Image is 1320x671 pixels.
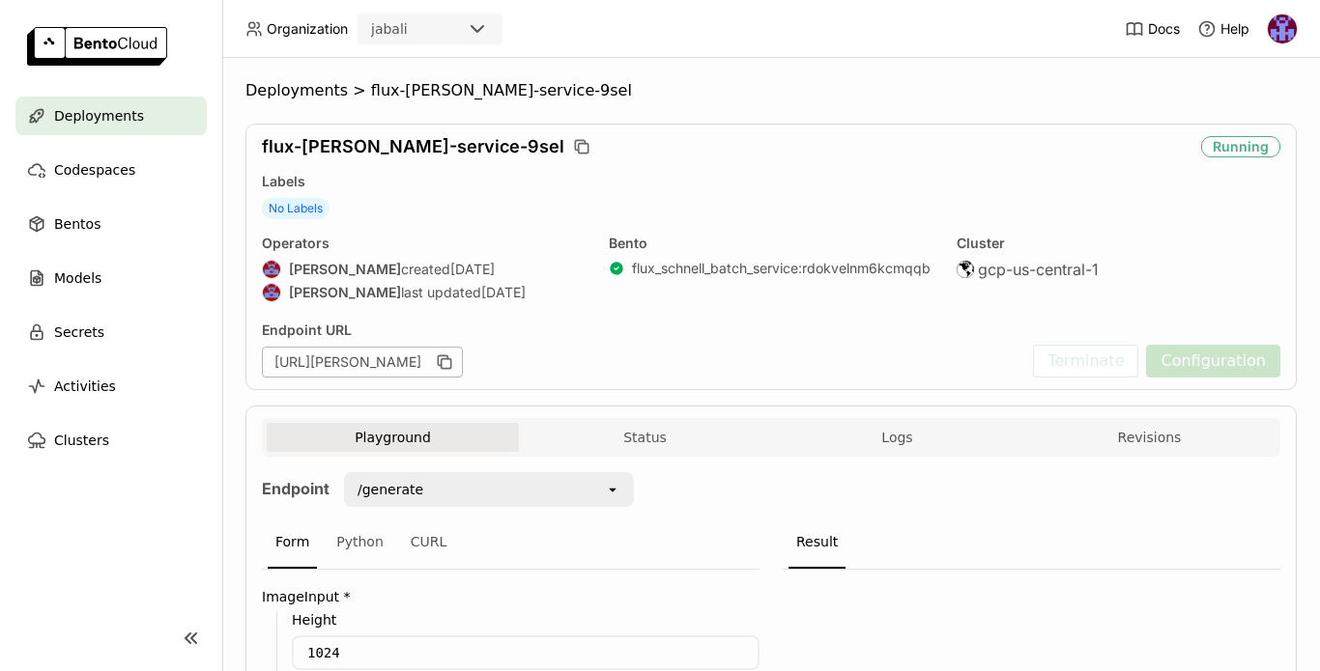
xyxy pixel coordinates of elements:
[262,198,330,219] span: No Labels
[1146,345,1280,377] button: Configuration
[358,480,423,499] div: /generate
[54,321,104,344] span: Secrets
[1023,423,1276,452] button: Revisions
[410,20,412,40] input: Selected jabali.
[329,517,391,569] div: Python
[54,104,144,127] span: Deployments
[268,517,317,569] div: Form
[425,480,427,499] input: Selected /generate.
[15,313,207,351] a: Secrets
[1033,345,1138,377] button: Terminate
[27,27,167,66] img: logo
[881,429,912,446] span: Logs
[978,260,1099,279] span: gcp-us-central-1
[957,235,1280,252] div: Cluster
[15,367,207,405] a: Activities
[1148,20,1180,38] span: Docs
[1125,19,1180,39] a: Docs
[262,589,760,604] label: ImageInput *
[54,158,135,182] span: Codespaces
[262,479,330,498] strong: Endpoint
[1197,19,1249,39] div: Help
[54,429,109,452] span: Clusters
[605,482,620,497] svg: open
[15,151,207,189] a: Codespaces
[292,612,760,628] label: Height
[15,205,207,243] a: Bentos
[54,375,116,398] span: Activities
[403,517,455,569] div: CURL
[263,284,280,301] img: Jhonatan Oliveira
[1201,136,1280,157] div: Running
[15,97,207,135] a: Deployments
[348,81,371,100] span: >
[262,347,463,377] div: [URL][PERSON_NAME]
[54,266,101,290] span: Models
[371,81,632,100] span: flux-[PERSON_NAME]-service-9sel
[519,423,771,452] button: Status
[789,517,846,569] div: Result
[632,260,931,277] a: flux_schnell_batch_service:rdokvelnm6kcmqqb
[1220,20,1249,38] span: Help
[262,173,1280,190] div: Labels
[267,423,519,452] button: Playground
[54,212,100,236] span: Bentos
[15,259,207,297] a: Models
[1268,14,1297,43] img: Alex Karguine
[15,421,207,460] a: Clusters
[262,136,564,157] span: flux-[PERSON_NAME]-service-9sel
[262,283,586,302] div: last updated
[371,19,408,39] div: jabali
[263,261,280,278] img: Jhonatan Oliveira
[289,261,401,278] strong: [PERSON_NAME]
[267,20,348,38] span: Organization
[481,284,526,301] span: [DATE]
[262,260,586,279] div: created
[450,261,495,278] span: [DATE]
[245,81,1297,100] nav: Breadcrumbs navigation
[262,322,1023,339] div: Endpoint URL
[245,81,348,100] span: Deployments
[262,235,586,252] div: Operators
[609,235,933,252] div: Bento
[289,284,401,301] strong: [PERSON_NAME]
